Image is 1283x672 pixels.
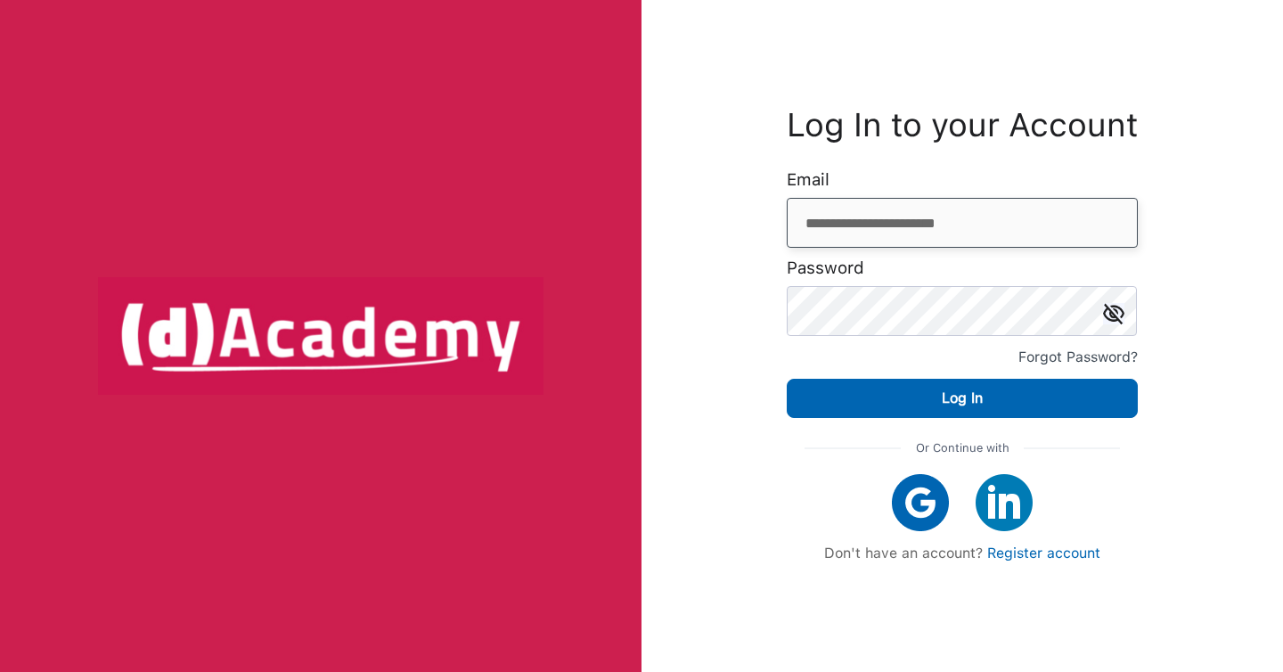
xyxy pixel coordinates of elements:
[916,436,1009,461] span: Or Continue with
[942,386,983,411] div: Log In
[805,447,901,449] img: line
[787,111,1138,140] h3: Log In to your Account
[805,545,1120,561] div: Don't have an account?
[987,545,1100,561] a: Register account
[98,277,543,395] img: logo
[976,474,1033,531] img: linkedIn icon
[1018,345,1138,370] div: Forgot Password?
[892,474,949,531] img: google icon
[787,259,864,277] label: Password
[787,171,829,189] label: Email
[1103,303,1124,324] img: icon
[787,379,1138,418] button: Log In
[1024,447,1120,449] img: line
